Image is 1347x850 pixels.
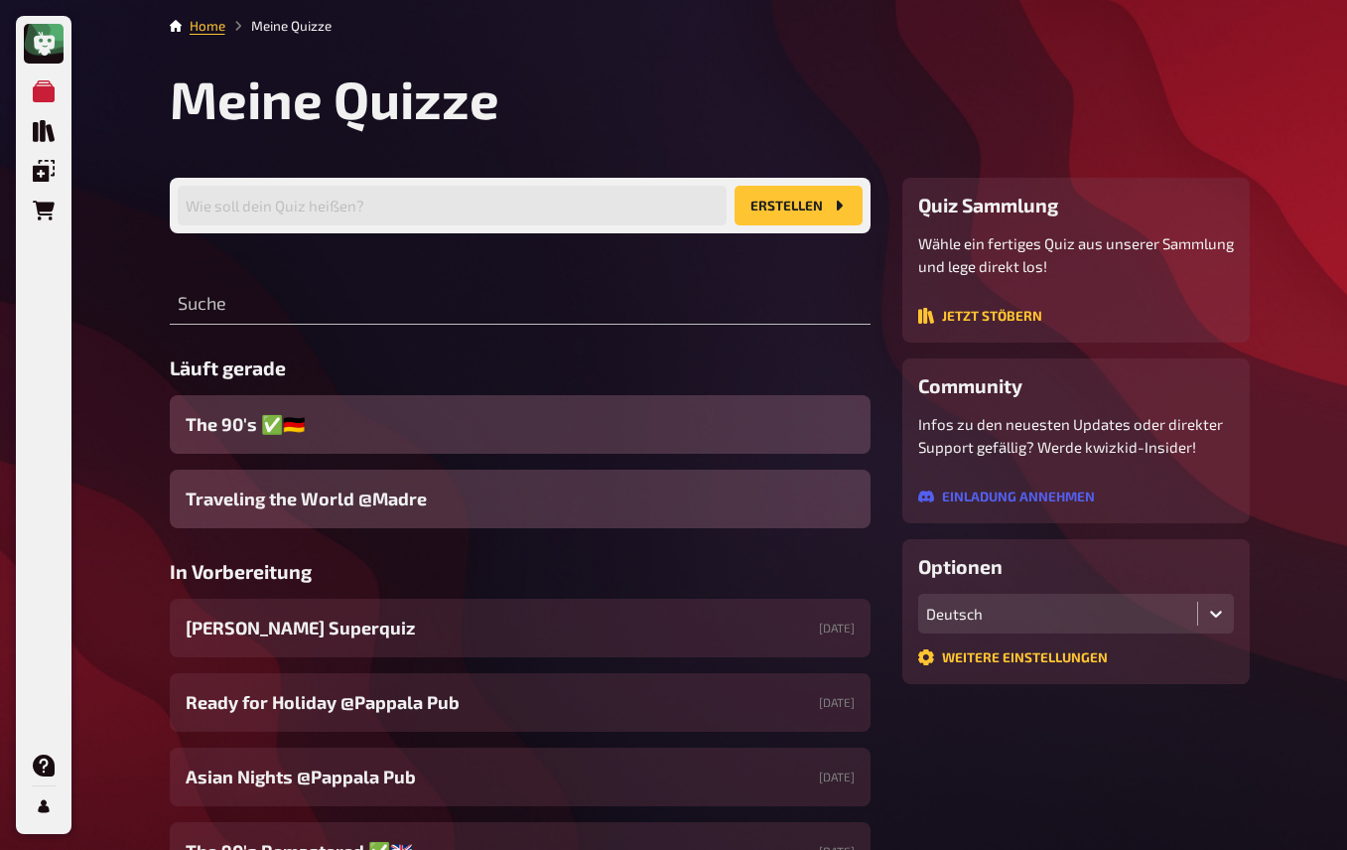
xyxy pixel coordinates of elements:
[918,309,1042,327] a: Jetzt stöbern
[918,194,1234,216] h3: Quiz Sammlung
[186,615,415,641] span: [PERSON_NAME] Superquiz
[170,68,1250,130] h1: Meine Quizze
[190,16,225,36] li: Home
[170,395,871,454] a: The 90's ✅​🇩🇪
[170,470,871,528] a: Traveling the World @Madre
[170,560,871,583] h3: In Vorbereitung
[170,673,871,732] a: Ready for Holiday @Pappala Pub[DATE]
[819,620,855,637] small: [DATE]
[918,649,1108,665] button: Weitere Einstellungen
[186,764,416,790] span: Asian Nights ​@Pappala Pub
[190,18,225,34] a: Home
[918,489,1095,504] button: Einladung annehmen
[186,411,305,438] span: The 90's ✅​🇩🇪
[926,605,1189,623] div: Deutsch
[918,413,1234,458] p: Infos zu den neuesten Updates oder direkter Support gefällig? Werde kwizkid-Insider!
[918,374,1234,397] h3: Community
[170,748,871,806] a: Asian Nights ​@Pappala Pub[DATE]
[918,308,1042,324] button: Jetzt stöbern
[735,186,863,225] button: Erstellen
[186,689,460,716] span: Ready for Holiday @Pappala Pub
[918,490,1095,507] a: Einladung annehmen
[170,356,871,379] h3: Läuft gerade
[170,599,871,657] a: [PERSON_NAME] Superquiz[DATE]
[819,694,855,711] small: [DATE]
[918,650,1108,668] a: Weitere Einstellungen
[178,186,727,225] input: Wie soll dein Quiz heißen?
[918,555,1234,578] h3: Optionen
[170,285,871,325] input: Suche
[225,16,332,36] li: Meine Quizze
[918,232,1234,277] p: Wähle ein fertiges Quiz aus unserer Sammlung und lege direkt los!
[186,486,427,512] span: Traveling the World @Madre
[819,769,855,785] small: [DATE]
